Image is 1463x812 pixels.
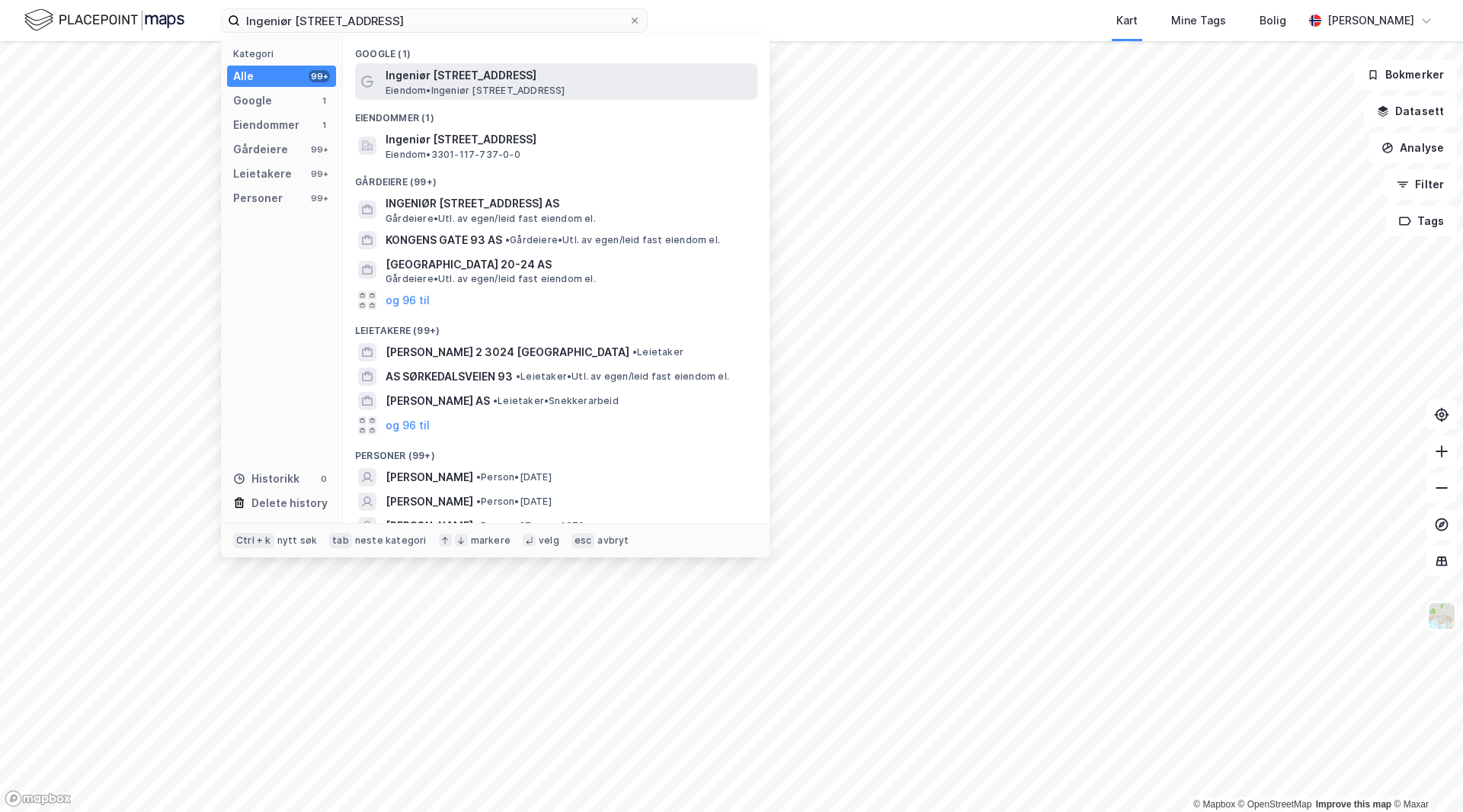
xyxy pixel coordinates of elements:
div: 99+ [309,192,330,204]
div: Google [233,91,272,110]
span: Person • 27. mars 1979 [476,520,584,532]
div: [PERSON_NAME] [1327,11,1414,30]
div: Kart [1116,11,1138,30]
span: Gårdeiere • Utl. av egen/leid fast eiendom el. [386,213,596,225]
div: markere [471,534,511,547]
img: logo.f888ab2527a4732fd821a326f86c7f29.svg [24,7,184,34]
a: OpenStreetMap [1238,799,1312,810]
div: 0 [318,473,330,485]
span: Leietaker [632,346,683,358]
a: Mapbox [1193,799,1235,810]
span: • [476,471,481,483]
div: nytt søk [277,534,318,547]
span: Gårdeiere • Utl. av egen/leid fast eiendom el. [386,273,596,285]
button: Analyse [1369,133,1457,163]
div: Gårdeiere [233,140,288,159]
div: tab [329,533,352,548]
input: Søk på adresse, matrikkel, gårdeiere, leietakere eller personer [240,9,629,32]
button: Tags [1386,206,1457,236]
div: neste kategori [355,534,427,547]
div: Personer [233,189,283,207]
span: Ingeniør [STREET_ADDRESS] [386,66,751,85]
div: Delete history [251,494,328,512]
span: Ingeniør [STREET_ADDRESS] [386,130,751,149]
span: Leietaker • Snekkerarbeid [493,395,619,407]
span: [PERSON_NAME] [386,493,473,511]
button: og 96 til [386,291,430,310]
div: 1 [318,119,330,131]
div: Leietakere [233,165,292,183]
span: [PERSON_NAME] [386,468,473,486]
span: INGENIØR [STREET_ADDRESS] AS [386,194,751,213]
div: Mine Tags [1171,11,1226,30]
button: Datasett [1364,96,1457,127]
div: Kategori [233,48,336,59]
div: 99+ [309,143,330,156]
div: 99+ [309,168,330,180]
span: • [476,520,481,531]
span: Gårdeiere • Utl. av egen/leid fast eiendom el. [505,234,720,246]
span: KONGENS GATE 93 AS [386,231,502,249]
span: Person • [DATE] [476,471,552,483]
div: Bolig [1260,11,1286,30]
div: 1 [318,95,330,107]
span: • [505,234,510,246]
a: Mapbox homepage [5,790,72,807]
span: [PERSON_NAME] AS [386,392,490,410]
span: • [516,371,520,382]
div: Eiendommer (1) [343,100,770,127]
a: Improve this map [1316,799,1391,810]
div: Leietakere (99+) [343,313,770,340]
span: Person • [DATE] [476,496,552,508]
div: Alle [233,67,254,85]
span: Eiendom • 3301-117-737-0-0 [386,149,520,161]
div: avbryt [597,534,629,547]
iframe: Chat Widget [1387,739,1463,812]
span: Leietaker • Utl. av egen/leid fast eiendom el. [516,371,729,383]
div: velg [539,534,559,547]
div: esc [571,533,595,548]
span: • [476,496,481,507]
div: Historikk [233,470,299,488]
button: og 96 til [386,416,430,435]
button: Filter [1384,169,1457,200]
div: Google (1) [343,36,770,63]
div: 99+ [309,70,330,82]
button: Bokmerker [1354,59,1457,90]
div: Gårdeiere (99+) [343,164,770,191]
span: • [632,346,637,358]
img: Z [1427,602,1456,631]
span: [PERSON_NAME] 2 3024 [GEOGRAPHIC_DATA] [386,343,629,361]
span: [GEOGRAPHIC_DATA] 20-24 AS [386,255,751,274]
div: Ctrl + k [233,533,274,548]
div: Eiendommer [233,116,299,134]
span: AS SØRKEDALSVEIEN 93 [386,367,513,386]
span: [PERSON_NAME] [386,517,473,535]
span: Eiendom • Ingeniør [STREET_ADDRESS] [386,85,565,97]
div: Personer (99+) [343,438,770,465]
span: • [493,395,498,406]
